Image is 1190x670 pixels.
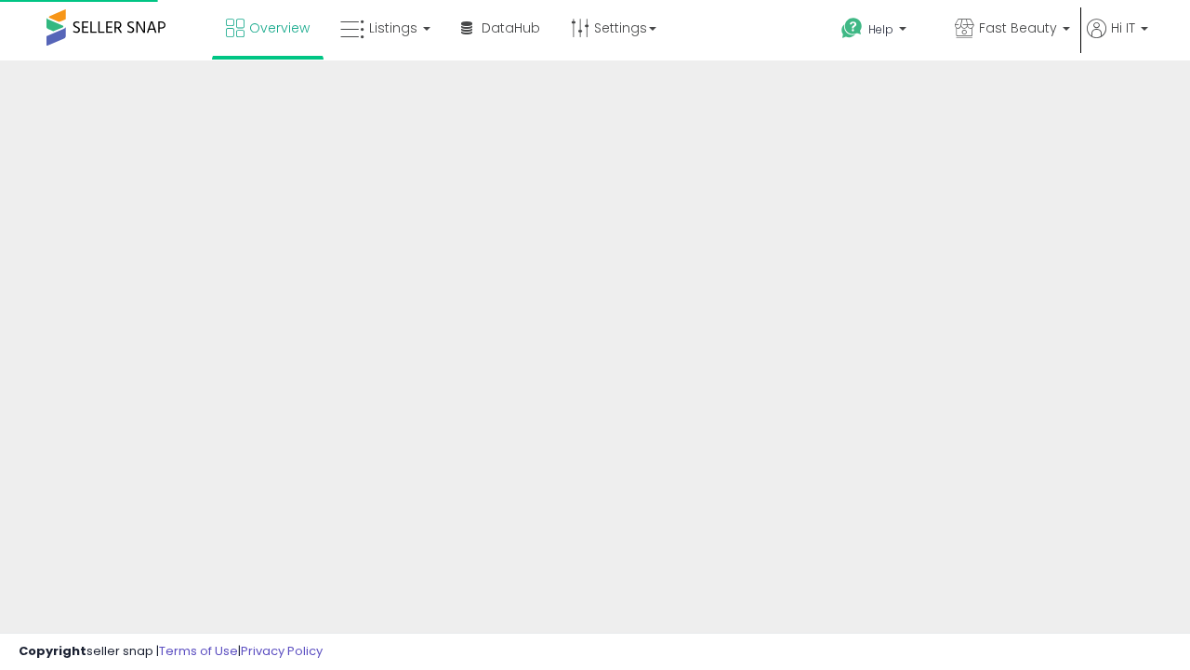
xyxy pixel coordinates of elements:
[1087,19,1148,60] a: Hi IT
[241,642,323,660] a: Privacy Policy
[19,643,323,661] div: seller snap | |
[840,17,864,40] i: Get Help
[19,642,86,660] strong: Copyright
[868,21,893,37] span: Help
[1111,19,1135,37] span: Hi IT
[159,642,238,660] a: Terms of Use
[249,19,310,37] span: Overview
[369,19,417,37] span: Listings
[979,19,1057,37] span: Fast Beauty
[482,19,540,37] span: DataHub
[826,3,938,60] a: Help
